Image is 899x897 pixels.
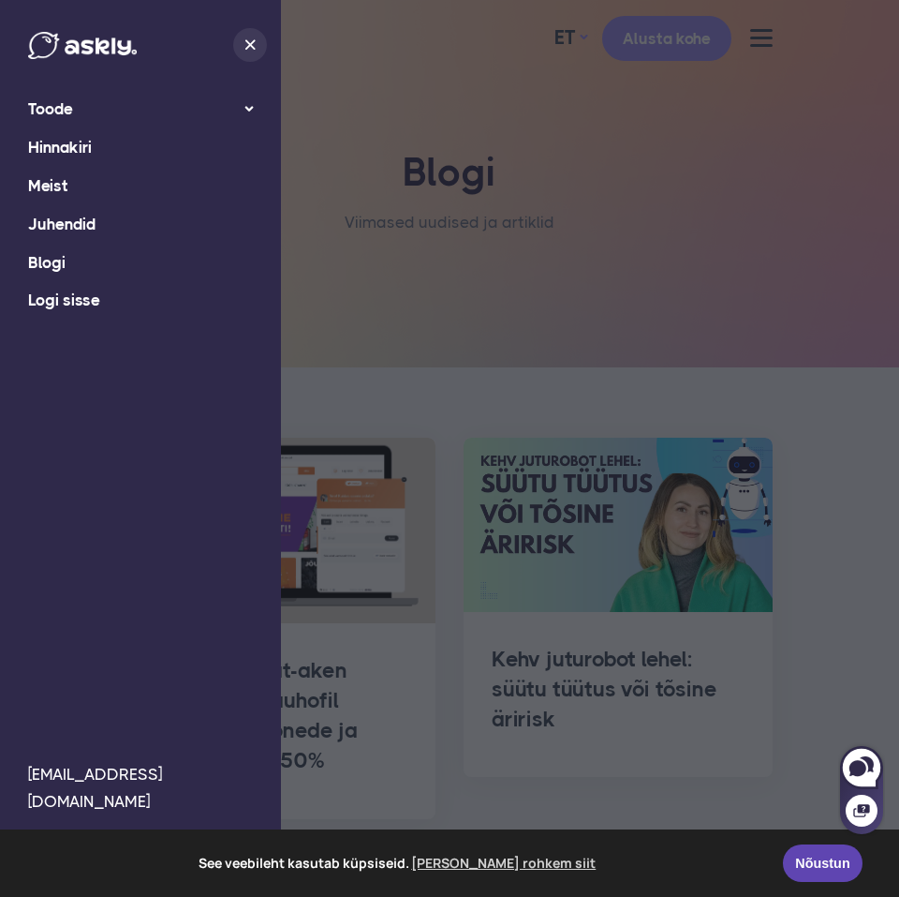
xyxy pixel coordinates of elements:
[28,90,253,128] a: Toode
[28,244,253,282] a: Blogi
[838,742,885,836] iframe: Askly chat
[28,205,253,244] a: Juhendid
[28,281,253,320] a: Logi sisse
[28,32,140,59] img: Askly
[409,849,599,877] a: learn more about cookies
[28,167,253,205] a: Meist
[783,845,862,882] a: Nõustun
[27,849,770,877] span: See veebileht kasutab küpsiseid.
[28,765,162,811] a: [EMAIL_ADDRESS][DOMAIN_NAME]
[233,28,267,62] button: Close
[28,128,253,167] a: Hinnakiri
